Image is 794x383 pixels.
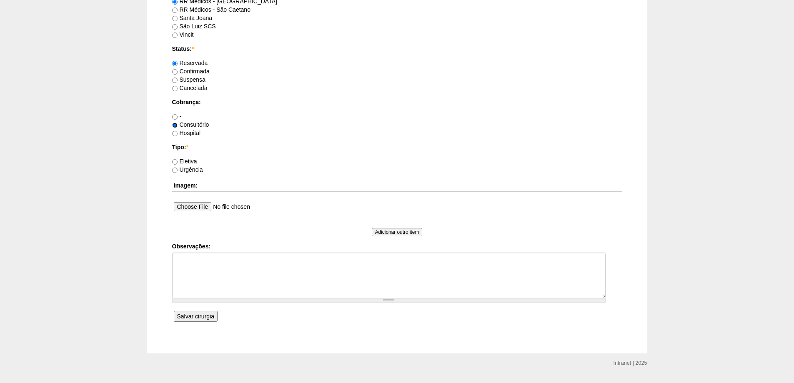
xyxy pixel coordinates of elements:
input: Santa Joana [172,16,178,21]
label: Consultório [172,121,209,128]
input: Suspensa [172,78,178,83]
div: Intranet | 2025 [614,359,647,367]
input: Eletiva [172,159,178,165]
input: RR Médicos - São Caetano [172,8,178,13]
input: - [172,114,178,120]
input: Vincit [172,33,178,38]
label: Cobrança: [172,98,622,106]
label: São Luiz SCS [172,23,216,30]
input: Salvar cirurgia [174,311,218,322]
label: Reservada [172,60,208,66]
label: Status: [172,45,622,53]
label: Hospital [172,130,201,136]
span: Este campo é obrigatório. [186,144,188,150]
label: - [172,113,182,120]
label: Suspensa [172,76,205,83]
input: Cancelada [172,86,178,91]
input: Hospital [172,131,178,136]
label: Tipo: [172,143,622,151]
input: Reservada [172,61,178,66]
label: Observações: [172,242,622,250]
span: Este campo é obrigatório. [192,45,194,52]
input: Adicionar outro item [372,228,423,236]
input: São Luiz SCS [172,24,178,30]
label: Cancelada [172,85,208,91]
label: Eletiva [172,158,197,165]
input: Urgência [172,168,178,173]
label: Vincit [172,31,194,38]
input: Confirmada [172,69,178,75]
th: Imagem: [172,180,622,192]
label: Urgência [172,166,203,173]
label: Santa Joana [172,15,213,21]
input: Consultório [172,123,178,128]
label: RR Médicos - São Caetano [172,6,250,13]
label: Confirmada [172,68,210,75]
